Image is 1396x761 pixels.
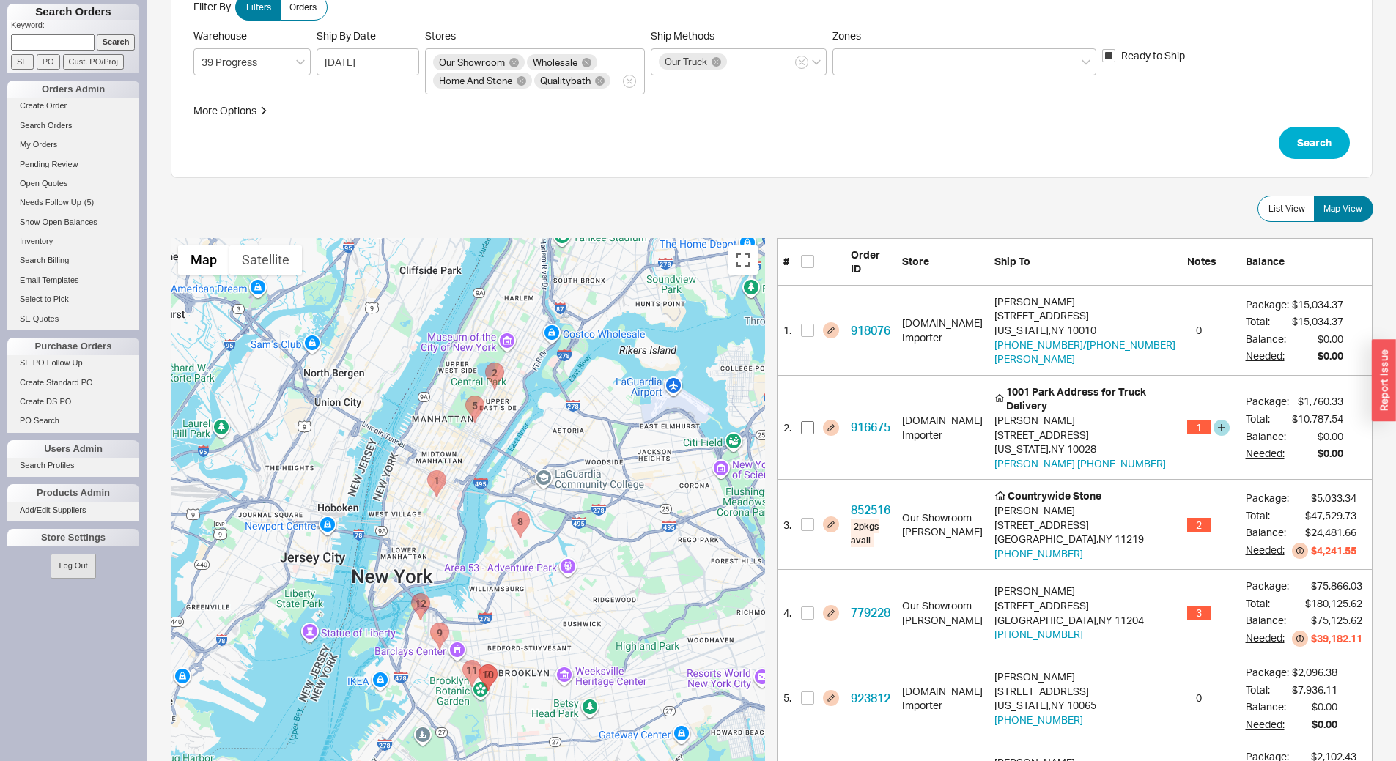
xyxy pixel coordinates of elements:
[229,245,302,275] button: Show satellite imagery
[7,440,139,458] div: Users Admin
[778,570,795,656] div: 4 .
[7,413,139,428] a: PO Search
[485,363,504,390] div: 916675 - 1001 Park Avenue
[7,375,139,390] a: Create Standard PO
[994,627,1083,642] button: [PHONE_NUMBER]
[1318,349,1343,363] div: $0.00
[851,502,890,517] a: 852516
[778,376,795,480] div: 2 .
[989,239,1181,286] div: Ship To
[994,294,1175,309] div: [PERSON_NAME]
[425,29,645,42] span: Stores
[994,456,1166,471] button: [PERSON_NAME] [PHONE_NUMBER]
[7,137,139,152] a: My Orders
[193,48,311,75] input: Select...
[540,75,591,86] span: Qualitybath
[1246,332,1289,346] div: Balance:
[193,103,268,118] button: More Options
[37,54,60,70] input: PO
[778,239,795,286] div: #
[20,160,78,168] span: Pending Review
[289,1,317,13] span: Orders
[1246,412,1289,426] div: Total:
[1311,631,1362,646] div: $39,182.11
[1246,314,1289,329] div: Total:
[7,292,139,307] a: Select to Pick
[1246,631,1289,647] div: Needed:
[994,584,1144,641] div: [STREET_ADDRESS] [GEOGRAPHIC_DATA] , NY 11204
[7,529,139,546] div: Store Settings
[1008,489,1101,503] span: Countrywide Stone
[7,176,139,191] a: Open Quotes
[63,54,124,70] input: Cust. PO/Proj
[651,29,714,42] span: Ship Methods
[193,29,247,42] span: Warehouse
[994,294,1175,366] div: [STREET_ADDRESS] [US_STATE] , NY 10010
[902,316,983,330] div: [DOMAIN_NAME]
[1305,596,1362,611] div: $180,125.62
[7,157,139,172] a: Pending Review
[1006,385,1175,413] span: 1001 Park Address for Truck Delivery
[97,34,136,50] input: Search
[1246,579,1289,593] div: Package:
[1240,239,1372,286] div: Balance
[902,524,983,539] div: [PERSON_NAME]
[994,584,1144,598] div: [PERSON_NAME]
[1187,606,1211,620] span: 3
[465,396,484,423] div: 923812 - 630 Park Avenue
[1305,508,1356,523] div: $47,529.73
[994,338,1175,366] button: [PHONE_NUMBER]/[PHONE_NUMBER] [PERSON_NAME]
[84,198,94,207] span: ( 5 )
[1246,446,1289,461] div: Needed:
[1246,665,1289,680] div: Package:
[795,56,808,69] button: Ship Methods
[7,215,139,230] a: Show Open Balances
[1292,412,1343,426] div: $10,787.54
[851,605,890,620] a: 779228
[729,53,739,70] input: Ship Methods
[1181,239,1240,286] div: Notes
[902,413,983,428] div: [DOMAIN_NAME]
[851,420,890,434] a: 916675
[851,691,890,705] a: 923812
[1279,127,1350,159] button: Search
[296,59,305,65] svg: open menu
[994,669,1096,727] div: [STREET_ADDRESS] [US_STATE] , NY 10065
[7,502,139,518] a: Add/Edit Suppliers
[439,75,512,86] span: Home And Stone
[1246,297,1289,312] div: Package:
[427,470,446,497] div: 918076 - 117 East 24th Street
[778,656,795,740] div: 5 .
[7,484,139,502] div: Products Admin
[411,593,430,620] div: 928683 - 7 Monroe Place
[851,519,879,548] span: 2 pkgs avail
[178,245,229,275] button: Show street map
[511,511,530,538] div: 913581 - 24 Jewel Street
[902,511,983,525] div: Our Showroom
[1246,525,1289,540] div: Balance:
[994,385,1175,471] div: [STREET_ADDRESS] [US_STATE] , NY 10028
[1246,683,1289,697] div: Total:
[902,684,983,699] div: [DOMAIN_NAME]
[728,245,758,275] button: Toggle fullscreen view
[1292,297,1343,312] div: $15,034.37
[51,554,95,578] button: Log Out
[430,623,449,650] div: 923827 - 423 Atlantic Avenue
[1292,314,1343,329] div: $15,034.37
[1297,134,1332,152] span: Search
[1246,491,1289,505] div: Package:
[439,57,505,67] span: Our Showroom
[1298,394,1343,409] div: $1,760.33
[7,195,139,210] a: Needs Follow Up(5)
[1318,429,1343,444] div: $0.00
[896,239,989,286] div: Store
[1187,691,1211,705] span: 0
[832,29,861,42] span: Zones
[7,338,139,355] div: Purchase Orders
[246,1,271,13] span: Filters
[1246,699,1289,714] div: Balance:
[1102,49,1115,62] input: Ready to Ship
[1246,429,1289,444] div: Balance:
[1311,491,1356,505] div: $5,033.34
[778,286,795,376] div: 1 .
